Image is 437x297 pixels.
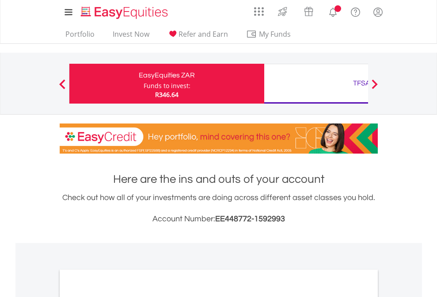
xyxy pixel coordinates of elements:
a: AppsGrid [248,2,270,16]
a: My Profile [367,2,389,22]
span: Refer and Earn [179,29,228,39]
img: EasyEquities_Logo.png [79,5,171,20]
div: Check out how all of your investments are doing across different asset classes you hold. [60,192,378,225]
a: Notifications [322,2,344,20]
a: Invest Now [109,30,153,43]
div: EasyEquities ZAR [75,69,259,81]
a: FAQ's and Support [344,2,367,20]
span: R346.64 [155,90,179,99]
a: Home page [77,2,171,20]
img: vouchers-v2.svg [301,4,316,19]
img: thrive-v2.svg [275,4,290,19]
div: Funds to invest: [144,81,190,90]
a: Refer and Earn [164,30,232,43]
h1: Here are the ins and outs of your account [60,171,378,187]
button: Previous [53,84,71,93]
button: Next [366,84,384,93]
h3: Account Number: [60,213,378,225]
img: EasyCredit Promotion Banner [60,123,378,154]
img: grid-menu-icon.svg [254,7,264,16]
a: Vouchers [296,2,322,19]
span: My Funds [246,28,304,40]
a: Portfolio [62,30,98,43]
span: EE448772-1592993 [215,215,285,223]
